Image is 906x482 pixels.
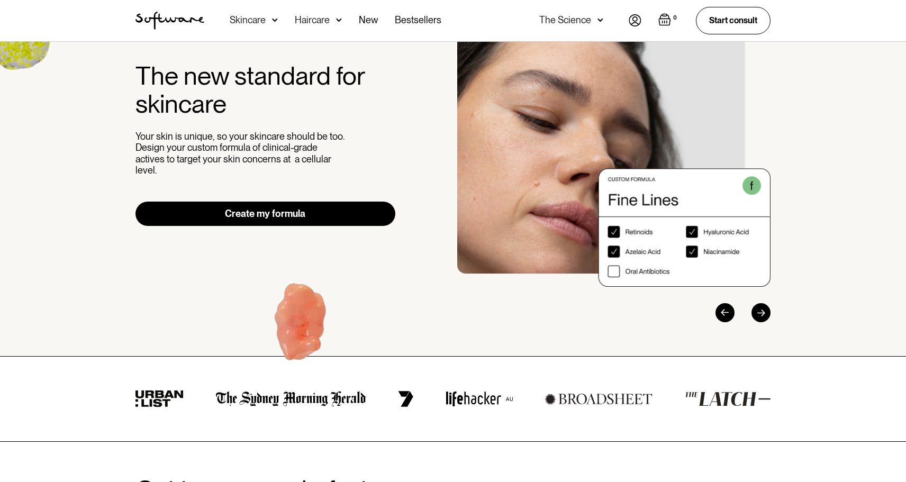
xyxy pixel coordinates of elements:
div: Haircare [295,15,330,25]
div: Next slide [751,303,771,322]
a: home [135,12,204,30]
div: The Science [539,15,591,25]
div: 0 [671,13,679,23]
a: Open empty cart [658,13,679,28]
div: 2 / 3 [457,1,771,287]
div: Previous slide [715,303,735,322]
div: Skincare [230,15,266,25]
img: the latch logo [685,392,771,406]
img: the Sydney morning herald logo [216,391,366,407]
img: urban list logo [135,390,184,407]
img: arrow down [336,15,342,25]
img: arrow down [597,15,603,25]
h2: The new standard for skincare [135,62,395,118]
img: lifehacker logo [446,391,512,407]
img: arrow down [272,15,278,25]
a: Create my formula [135,202,395,226]
img: Hydroquinone (skin lightening agent) [235,262,367,392]
img: broadsheet logo [545,393,653,405]
p: Your skin is unique, so your skincare should be too. Design your custom formula of clinical-grade... [135,131,347,176]
a: Start consult [696,7,771,34]
img: Software Logo [135,12,204,30]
